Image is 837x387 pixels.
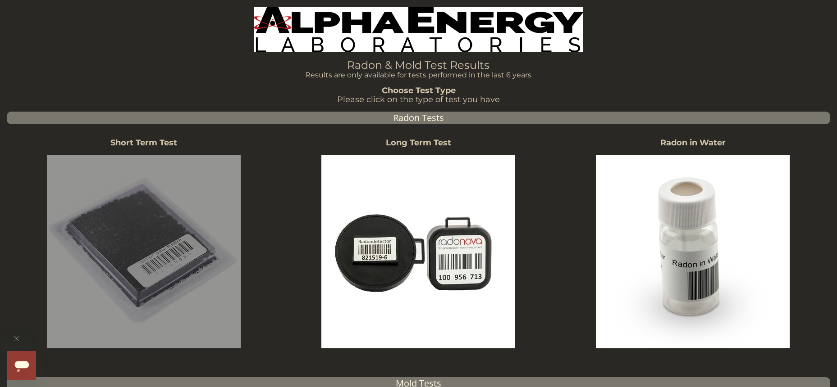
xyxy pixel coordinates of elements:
[7,112,830,125] div: Radon Tests
[254,7,583,52] img: TightCrop.jpg
[382,85,456,95] strong: Choose Test Type
[254,59,583,71] h1: Radon & Mold Test Results
[5,6,20,13] span: Help
[660,138,726,148] strong: Radon in Water
[386,138,451,148] strong: Long Term Test
[321,155,515,348] img: Radtrak2vsRadtrak3.jpg
[337,94,500,104] span: Please click on the type of test you have
[110,138,177,148] strong: Short Term Test
[47,155,241,348] img: ShortTerm.jpg
[7,329,25,347] iframe: Close message
[7,351,36,380] iframe: Button to launch messaging window
[254,71,583,79] h4: Results are only available for tests performed in the last 6 years
[596,155,790,348] img: RadoninWater.jpg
